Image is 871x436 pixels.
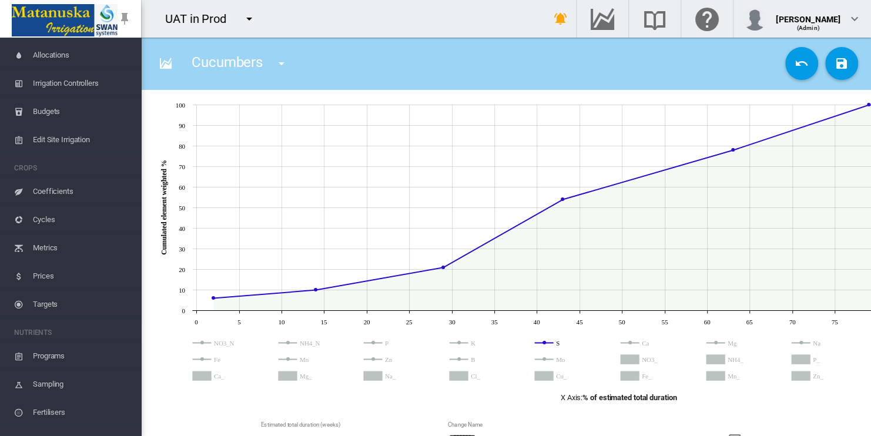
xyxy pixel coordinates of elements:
[535,371,611,381] g: Cu_
[212,296,215,300] circle: S 2 6
[554,12,568,26] md-icon: icon-bell-ring
[792,338,868,348] g: Na
[242,12,256,26] md-icon: icon-menu-down
[33,234,132,262] span: Metrics
[179,163,185,170] tspan: 70
[832,318,838,326] tspan: 75
[364,354,440,365] g: Zn
[847,12,862,26] md-icon: icon-chevron-down
[792,371,868,381] g: Zn_
[619,318,625,326] tspan: 50
[33,126,132,154] span: Edit Site Irrigation
[621,371,697,381] g: Fe_
[792,354,868,365] g: P_
[14,159,132,177] span: CROPS
[182,307,186,314] tspan: 0
[237,7,261,31] button: icon-menu-down
[33,262,132,290] span: Prices
[179,143,185,150] tspan: 80
[192,54,263,71] span: Cucumbers
[279,338,355,348] g: NH4_N
[535,338,611,348] g: S
[406,318,413,326] tspan: 25
[441,266,445,269] circle: S 29 21
[706,354,783,365] g: NH4_
[179,122,185,129] tspan: 90
[33,342,132,370] span: Programs
[179,287,185,294] tspan: 10
[179,266,185,273] tspan: 20
[743,7,766,31] img: profile.jpg
[33,290,132,318] span: Targets
[33,69,132,98] span: Irrigation Controllers
[118,12,132,26] md-icon: icon-pin
[449,318,455,326] tspan: 30
[274,56,289,71] md-icon: icon-menu-down
[450,338,526,348] g: K
[450,354,526,365] g: B
[33,206,132,234] span: Cycles
[825,47,858,80] button: Save Changes
[867,103,870,106] circle: S 79 100
[776,9,840,21] div: [PERSON_NAME]
[193,354,269,365] g: Fe
[582,393,676,402] b: % of estimated total duration
[33,398,132,427] span: Fertilisers
[588,12,617,26] md-icon: Go to the Data Hub
[179,225,185,232] tspan: 40
[549,7,572,31] button: icon-bell-ring
[706,371,783,381] g: Mn_
[159,56,173,71] md-icon: icon-chart-areaspline
[314,288,317,291] circle: S 14 10
[491,318,498,326] tspan: 35
[795,56,809,71] md-icon: icon-undo
[33,370,132,398] span: Sampling
[321,318,327,326] tspan: 15
[797,25,820,31] span: (Admin)
[33,177,132,206] span: Coefficients
[193,338,269,348] g: NO3_N
[270,52,293,75] button: icon-menu-down
[746,318,753,326] tspan: 65
[534,318,540,326] tspan: 40
[621,354,697,365] g: NO3_
[364,318,370,326] tspan: 20
[693,12,721,26] md-icon: Click here for help
[33,98,132,126] span: Budgets
[364,371,440,381] g: Na_
[706,338,783,348] g: Mg
[621,338,697,348] g: Ca
[662,318,668,326] tspan: 55
[179,184,185,191] tspan: 60
[279,354,355,365] g: Mn
[279,318,285,326] tspan: 10
[154,52,177,75] button: icon-chart-areaspline
[179,204,185,212] tspan: 50
[195,318,198,326] tspan: 0
[835,56,849,71] md-icon: icon-content-save
[193,371,269,381] g: Ca_
[14,323,132,342] span: NUTRIENTS
[641,12,669,26] md-icon: Search the knowledge base
[561,197,564,201] circle: S 43 54
[785,47,818,80] button: Cancel Changes
[179,246,185,253] tspan: 30
[731,148,735,152] circle: S 63 78
[165,11,237,27] div: UAT in Prod
[577,318,583,326] tspan: 45
[364,338,440,348] g: P
[176,102,186,109] tspan: 100
[237,318,241,326] tspan: 5
[704,318,711,326] tspan: 60
[12,4,118,36] img: Matanuska_LOGO.png
[33,41,132,69] span: Allocations
[160,160,168,255] tspan: Cumulated element weighted %
[535,354,611,365] g: Mo
[279,371,355,381] g: Mg_
[789,318,796,326] tspan: 70
[450,371,526,381] g: Cl_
